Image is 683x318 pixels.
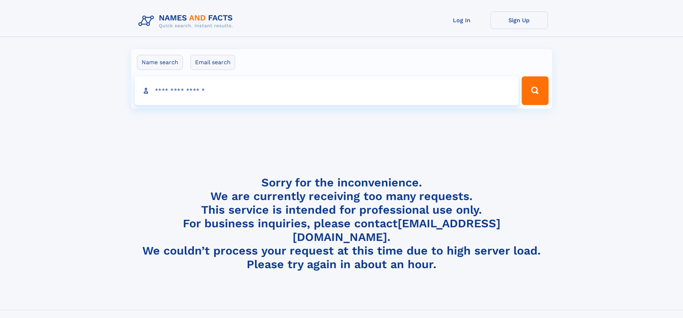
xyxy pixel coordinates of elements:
[190,55,235,70] label: Email search
[137,55,183,70] label: Name search
[136,176,548,271] h4: Sorry for the inconvenience. We are currently receiving too many requests. This service is intend...
[136,11,239,31] img: Logo Names and Facts
[433,11,490,29] a: Log In
[490,11,548,29] a: Sign Up
[135,76,519,105] input: search input
[293,217,501,244] a: [EMAIL_ADDRESS][DOMAIN_NAME]
[522,76,548,105] button: Search Button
